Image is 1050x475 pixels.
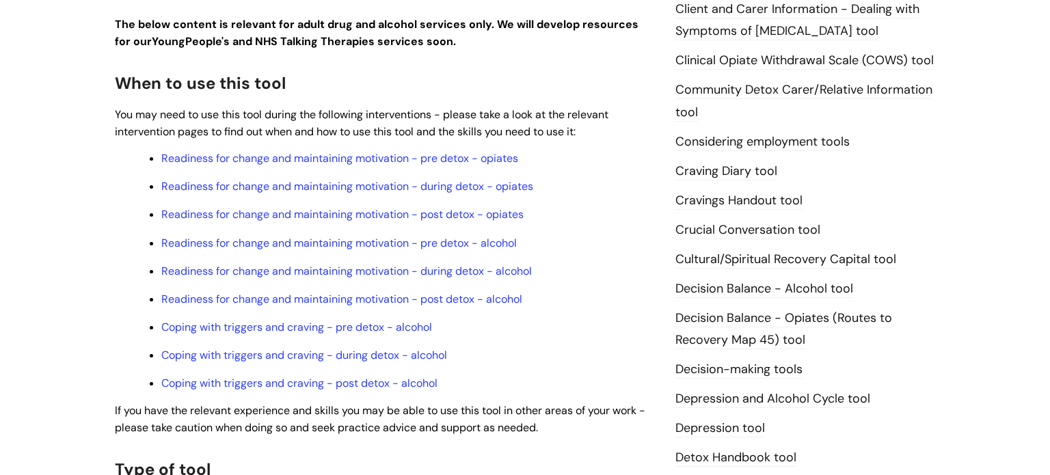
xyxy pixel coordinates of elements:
[675,420,765,437] a: Depression tool
[675,1,919,40] a: Client and Carer Information - Dealing with Symptoms of [MEDICAL_DATA] tool
[115,72,286,94] span: When to use this tool
[161,320,432,334] a: Coping with triggers and craving - pre detox - alcohol
[161,292,522,306] a: Readiness for change and maintaining motivation - post detox - alcohol
[675,163,777,180] a: Craving Diary tool
[161,151,518,165] a: Readiness for change and maintaining motivation - pre detox - opiates
[161,348,447,362] a: Coping with triggers and craving - during detox - alcohol
[675,390,870,408] a: Depression and Alcohol Cycle tool
[675,52,934,70] a: Clinical Opiate Withdrawal Scale (COWS) tool
[675,280,853,298] a: Decision Balance - Alcohol tool
[115,17,638,49] strong: The below content is relevant for adult drug and alcohol services only. We will develop resources...
[675,310,892,349] a: Decision Balance - Opiates (Routes to Recovery Map 45) tool
[115,107,608,139] span: You may need to use this tool during the following interventions - please take a look at the rele...
[675,192,803,210] a: Cravings Handout tool
[675,449,796,467] a: Detox Handbook tool
[161,264,532,278] a: Readiness for change and maintaining motivation - during detox - alcohol
[161,207,524,221] a: Readiness for change and maintaining motivation - post detox - opiates
[675,221,820,239] a: Crucial Conversation tool
[185,34,230,49] strong: People's
[675,251,896,269] a: Cultural/Spiritual Recovery Capital tool
[675,361,803,379] a: Decision-making tools
[675,81,932,121] a: Community Detox Carer/Relative Information tool
[161,376,437,390] a: Coping with triggers and craving - post detox - alcohol
[675,133,850,151] a: Considering employment tools
[161,236,517,250] a: Readiness for change and maintaining motivation - pre detox - alcohol
[152,34,232,49] strong: Young
[115,403,645,435] span: If you have the relevant experience and skills you may be able to use this tool in other areas of...
[161,179,533,193] a: Readiness for change and maintaining motivation - during detox - opiates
